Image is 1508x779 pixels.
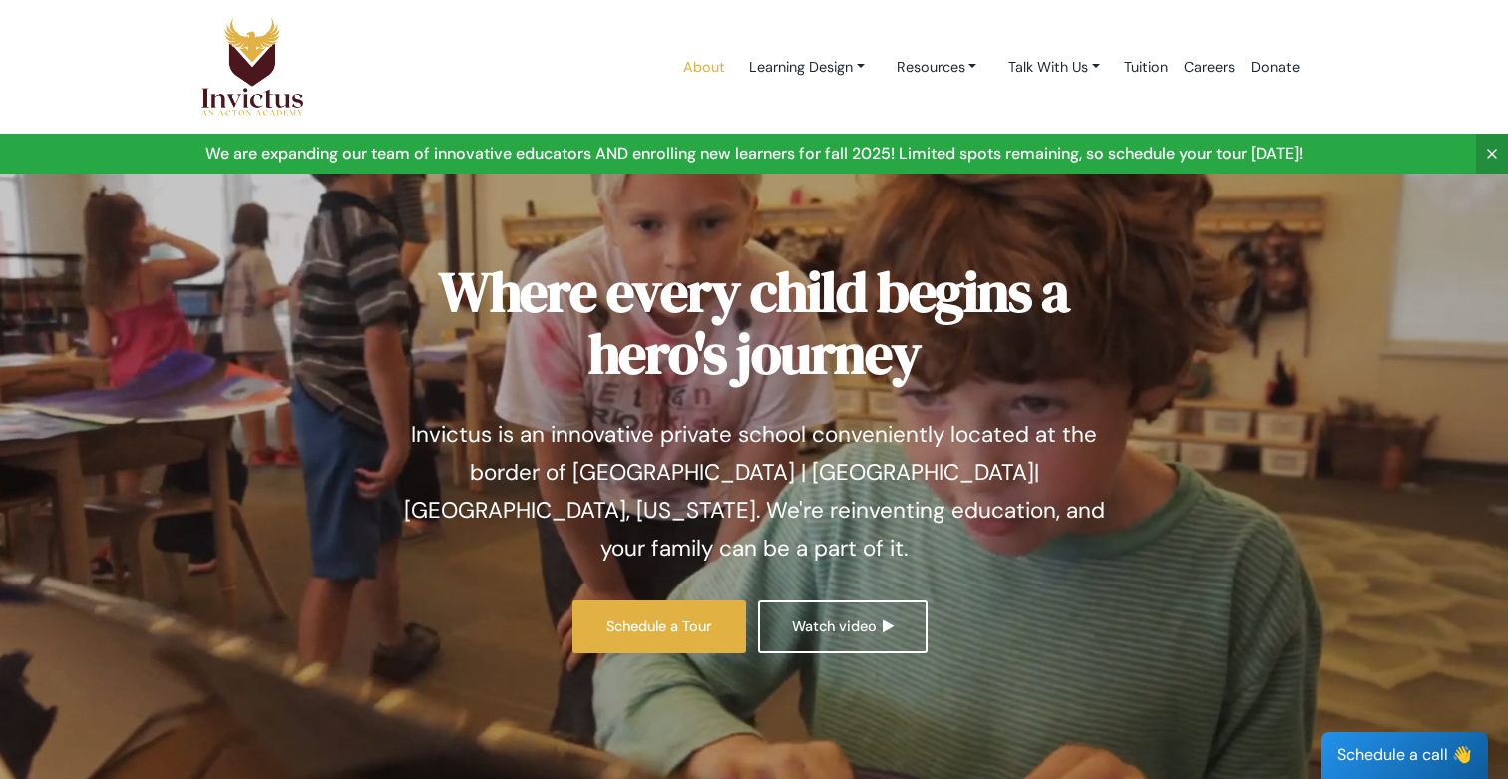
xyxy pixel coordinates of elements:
[1116,25,1176,110] a: Tuition
[881,49,993,86] a: Resources
[758,600,927,653] a: Watch video
[390,261,1118,384] h1: Where every child begins a hero's journey
[1176,25,1243,110] a: Careers
[1243,25,1308,110] a: Donate
[992,49,1116,86] a: Talk With Us
[200,17,304,117] img: Logo
[733,49,881,86] a: Learning Design
[572,600,746,653] a: Schedule a Tour
[1321,732,1488,779] div: Schedule a call 👋
[390,416,1118,568] p: Invictus is an innovative private school conveniently located at the border of [GEOGRAPHIC_DATA] ...
[675,25,733,110] a: About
